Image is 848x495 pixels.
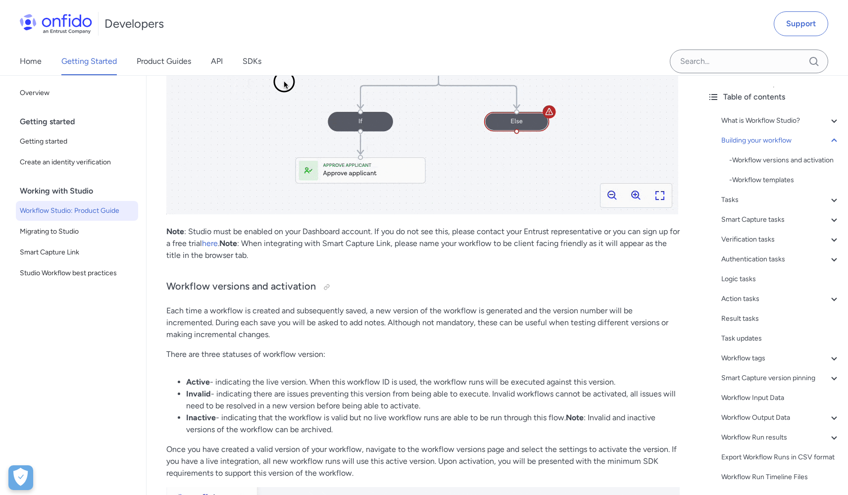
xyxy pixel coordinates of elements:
[721,471,840,483] a: Workflow Run Timeline Files
[721,253,840,265] a: Authentication tasks
[186,376,680,388] li: - indicating the live version. When this workflow ID is used, the workflow runs will be executed ...
[20,181,142,201] div: Working with Studio
[20,247,134,258] span: Smart Capture Link
[20,48,42,75] a: Home
[721,293,840,305] a: Action tasks
[721,115,840,127] a: What is Workflow Studio?
[729,154,840,166] div: - Workflow versions and activation
[721,451,840,463] a: Export Workflow Runs in CSV format
[16,152,138,172] a: Create an identity verification
[20,112,142,132] div: Getting started
[186,413,216,422] strong: Inactive
[729,174,840,186] a: -Workflow templates
[20,14,92,34] img: Onfido Logo
[186,377,210,387] strong: Active
[20,136,134,148] span: Getting started
[721,412,840,424] a: Workflow Output Data
[721,273,840,285] a: Logic tasks
[721,392,840,404] a: Workflow Input Data
[774,11,828,36] a: Support
[566,413,584,422] strong: Note
[670,49,828,73] input: Onfido search input field
[721,352,840,364] a: Workflow tags
[61,48,117,75] a: Getting Started
[721,214,840,226] a: Smart Capture tasks
[721,313,840,325] a: Result tasks
[20,205,134,217] span: Workflow Studio: Product Guide
[729,154,840,166] a: -Workflow versions and activation
[16,83,138,103] a: Overview
[166,444,680,479] p: Once you have created a valid version of your workflow, navigate to the workflow versions page an...
[16,201,138,221] a: Workflow Studio: Product Guide
[721,194,840,206] a: Tasks
[166,279,680,295] h3: Workflow versions and activation
[721,432,840,444] a: Workflow Run results
[20,87,134,99] span: Overview
[211,48,223,75] a: API
[707,91,840,103] div: Table of contents
[20,156,134,168] span: Create an identity verification
[16,243,138,262] a: Smart Capture Link
[186,412,680,436] li: - indicating that the workflow is valid but no live workflow runs are able to be run through this...
[166,305,680,341] p: Each time a workflow is created and subsequently saved, a new version of the workflow is generate...
[166,348,680,360] p: There are three statuses of workflow version:
[202,239,218,248] a: here
[20,226,134,238] span: Migrating to Studio
[721,135,840,147] a: Building your workflow
[8,465,33,490] button: Open Preferences
[243,48,261,75] a: SDKs
[20,267,134,279] span: Studio Workflow best practices
[104,16,164,32] h1: Developers
[16,222,138,242] a: Migrating to Studio
[166,226,680,261] p: : Studio must be enabled on your Dashboard account. If you do not see this, please contact your E...
[137,48,191,75] a: Product Guides
[8,465,33,490] div: Cookie Preferences
[186,388,680,412] li: - indicating there are issues preventing this version from being able to execute. Invalid workflo...
[721,372,840,384] a: Smart Capture version pinning
[219,239,237,248] strong: Note
[186,389,211,398] strong: Invalid
[16,263,138,283] a: Studio Workflow best practices
[729,174,840,186] div: - Workflow templates
[16,132,138,151] a: Getting started
[721,333,840,345] a: Task updates
[721,234,840,246] a: Verification tasks
[166,227,184,236] strong: Note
